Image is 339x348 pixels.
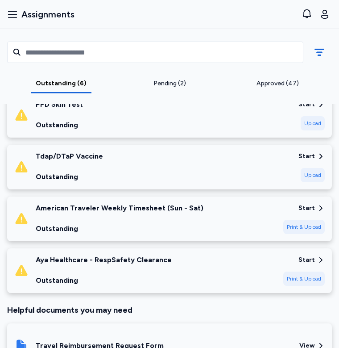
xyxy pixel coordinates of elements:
[4,4,78,24] button: Assignments
[227,79,328,88] div: Approved (47)
[36,223,203,234] div: Outstanding
[36,275,172,286] div: Outstanding
[301,116,325,130] div: Upload
[36,204,203,213] div: American Traveler Weekly Timesheet (Sun - Sat)
[298,204,315,213] div: Start
[11,79,112,88] div: Outstanding (6)
[36,152,103,161] div: Tdap/DTaP Vaccine
[301,168,325,182] div: Upload
[21,8,74,21] span: Assignments
[298,100,315,109] div: Start
[36,100,83,109] div: PPD Skin Test
[283,272,325,286] div: Print & Upload
[298,152,315,161] div: Start
[298,256,315,264] div: Start
[7,304,332,316] div: Helpful documents you may need
[36,256,172,264] div: Aya Healthcare - RespSafety Clearance
[119,79,220,88] div: Pending (2)
[283,220,325,234] div: Print & Upload
[36,120,83,130] div: Outstanding
[36,172,103,182] div: Outstanding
